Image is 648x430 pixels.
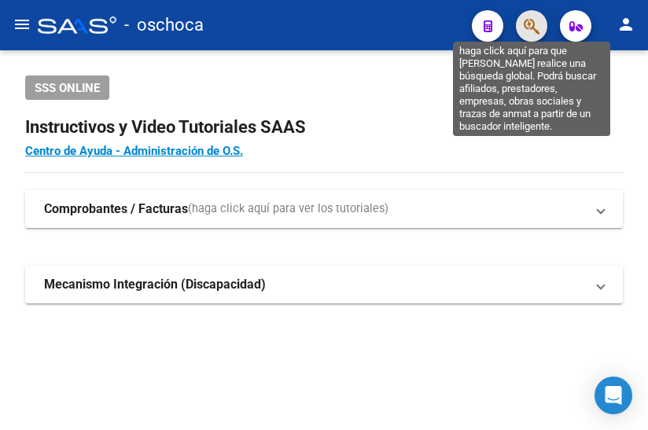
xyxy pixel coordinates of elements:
mat-expansion-panel-header: Comprobantes / Facturas(haga click aquí para ver los tutoriales) [25,190,623,228]
mat-icon: menu [13,15,31,34]
span: SSS ONLINE [35,81,100,95]
mat-icon: person [617,15,635,34]
a: Centro de Ayuda - Administración de O.S. [25,144,243,158]
strong: Comprobantes / Facturas [44,200,188,218]
div: Open Intercom Messenger [595,377,632,414]
strong: Mecanismo Integración (Discapacidad) [44,276,266,293]
span: (haga click aquí para ver los tutoriales) [188,200,388,218]
mat-expansion-panel-header: Mecanismo Integración (Discapacidad) [25,266,623,303]
h2: Instructivos y Video Tutoriales SAAS [25,112,623,142]
span: - oschoca [124,8,204,42]
button: SSS ONLINE [25,75,109,100]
